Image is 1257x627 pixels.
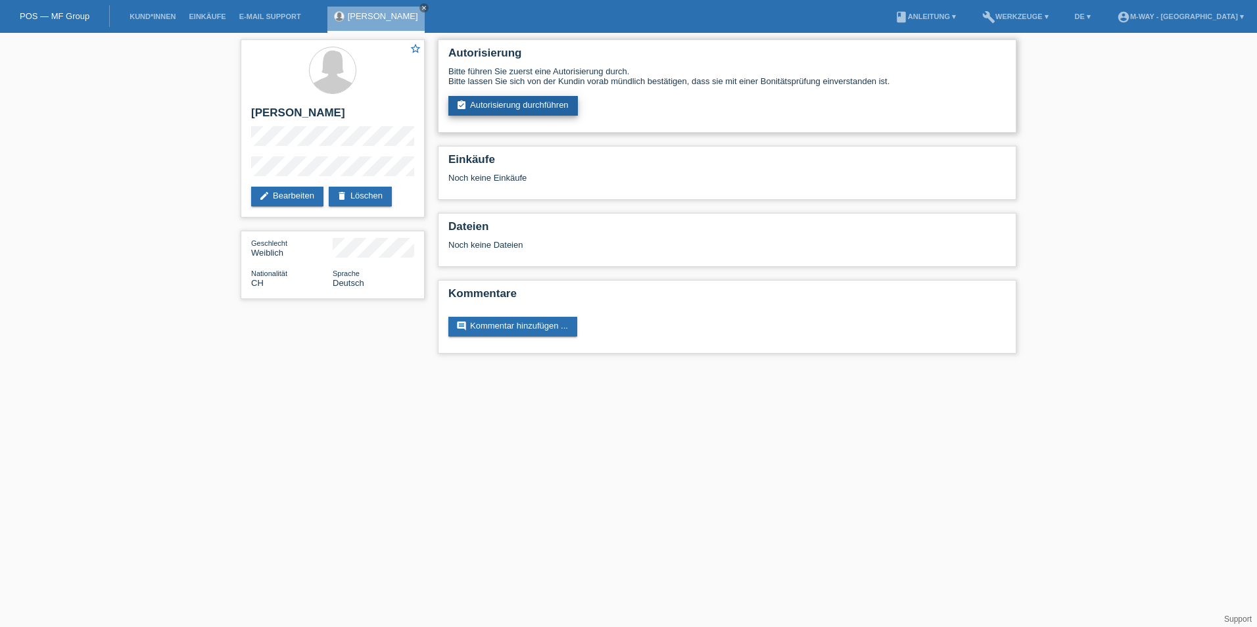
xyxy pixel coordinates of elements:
i: assignment_turned_in [456,100,467,110]
div: Noch keine Dateien [448,240,850,250]
div: Weiblich [251,238,333,258]
a: deleteLöschen [329,187,392,206]
i: edit [259,191,270,201]
h2: Einkäufe [448,153,1006,173]
h2: [PERSON_NAME] [251,106,414,126]
a: E-Mail Support [233,12,308,20]
a: Kund*innen [123,12,182,20]
span: Schweiz [251,278,264,288]
i: comment [456,321,467,331]
a: DE ▾ [1068,12,1097,20]
a: Support [1224,615,1252,624]
i: account_circle [1117,11,1130,24]
i: build [982,11,995,24]
a: assignment_turned_inAutorisierung durchführen [448,96,578,116]
h2: Kommentare [448,287,1006,307]
span: Deutsch [333,278,364,288]
a: Einkäufe [182,12,232,20]
a: star_border [410,43,421,57]
i: delete [337,191,347,201]
a: account_circlem-way - [GEOGRAPHIC_DATA] ▾ [1110,12,1250,20]
a: POS — MF Group [20,11,89,21]
a: editBearbeiten [251,187,323,206]
a: close [419,3,429,12]
h2: Autorisierung [448,47,1006,66]
a: bookAnleitung ▾ [888,12,962,20]
i: book [895,11,908,24]
span: Sprache [333,269,360,277]
h2: Dateien [448,220,1006,240]
div: Bitte führen Sie zuerst eine Autorisierung durch. Bitte lassen Sie sich von der Kundin vorab münd... [448,66,1006,86]
a: [PERSON_NAME] [348,11,418,21]
a: buildWerkzeuge ▾ [976,12,1055,20]
a: commentKommentar hinzufügen ... [448,317,577,337]
span: Nationalität [251,269,287,277]
span: Geschlecht [251,239,287,247]
div: Noch keine Einkäufe [448,173,1006,193]
i: close [421,5,427,11]
i: star_border [410,43,421,55]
